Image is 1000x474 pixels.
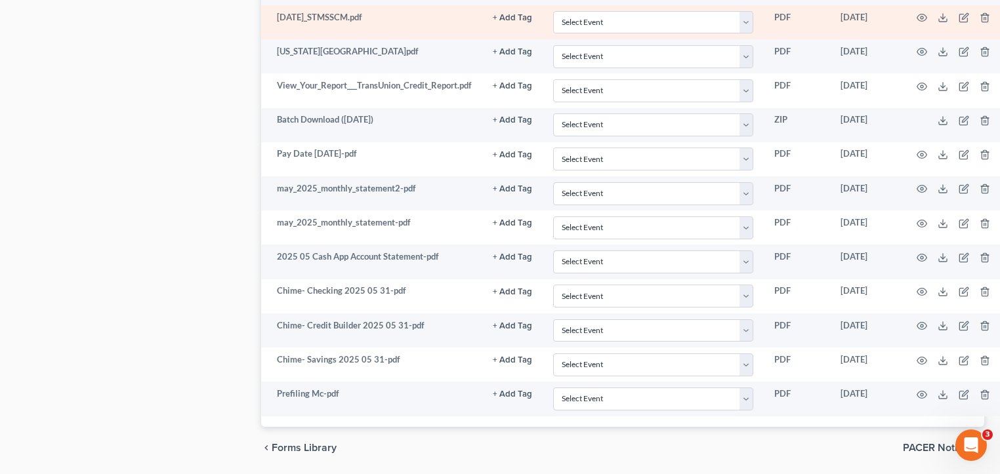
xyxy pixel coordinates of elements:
td: Chime- Checking 2025 05 31-pdf [261,279,482,313]
a: + Add Tag [493,11,532,24]
i: chevron_left [261,443,272,453]
a: + Add Tag [493,79,532,92]
td: [DATE] [830,347,901,382]
button: + Add Tag [493,185,532,193]
button: + Add Tag [493,48,532,56]
td: ZIP [764,108,830,142]
td: PDF [764,176,830,210]
button: chevron_left Forms Library [261,443,337,453]
td: PDF [764,5,830,39]
button: + Add Tag [493,116,532,125]
td: [DATE] [830,210,901,245]
td: Chime- Credit Builder 2025 05 31-pdf [261,313,482,347]
button: + Add Tag [493,356,532,365]
td: 2025 05 Cash App Account Statement-pdf [261,245,482,279]
span: 3 [982,429,993,440]
span: PACER Notices [903,443,974,453]
td: Prefiling Mc-pdf [261,382,482,416]
button: + Add Tag [493,151,532,159]
td: may_2025_monthly_statement2-pdf [261,176,482,210]
a: + Add Tag [493,148,532,160]
a: + Add Tag [493,353,532,366]
td: View_Your_Report___TransUnion_Credit_Report.pdf [261,73,482,108]
button: + Add Tag [493,390,532,399]
td: [DATE]_STMSSCM.pdf [261,5,482,39]
td: PDF [764,142,830,176]
a: + Add Tag [493,45,532,58]
a: + Add Tag [493,216,532,229]
td: PDF [764,313,830,347]
span: Forms Library [272,443,337,453]
td: PDF [764,382,830,416]
a: + Add Tag [493,319,532,332]
td: PDF [764,279,830,313]
button: + Add Tag [493,82,532,90]
td: [DATE] [830,279,901,313]
button: + Add Tag [493,253,532,262]
td: [DATE] [830,5,901,39]
button: + Add Tag [493,14,532,22]
button: + Add Tag [493,288,532,296]
td: PDF [764,347,830,382]
td: [DATE] [830,108,901,142]
iframe: Intercom live chat [955,429,987,461]
td: [DATE] [830,382,901,416]
button: PACER Notices chevron_right [903,443,984,453]
td: [DATE] [830,176,901,210]
td: Batch Download ([DATE]) [261,108,482,142]
td: PDF [764,39,830,73]
td: [DATE] [830,73,901,108]
button: + Add Tag [493,219,532,227]
td: Pay Date [DATE]-pdf [261,142,482,176]
td: PDF [764,210,830,245]
td: [DATE] [830,142,901,176]
td: [DATE] [830,313,901,347]
a: + Add Tag [493,387,532,400]
td: [DATE] [830,245,901,279]
a: + Add Tag [493,182,532,195]
button: + Add Tag [493,322,532,330]
a: + Add Tag [493,113,532,126]
td: PDF [764,245,830,279]
a: + Add Tag [493,285,532,297]
td: may_2025_monthly_statement-pdf [261,210,482,245]
td: [US_STATE][GEOGRAPHIC_DATA]pdf [261,39,482,73]
a: + Add Tag [493,250,532,263]
td: Chime- Savings 2025 05 31-pdf [261,347,482,382]
td: PDF [764,73,830,108]
td: [DATE] [830,39,901,73]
